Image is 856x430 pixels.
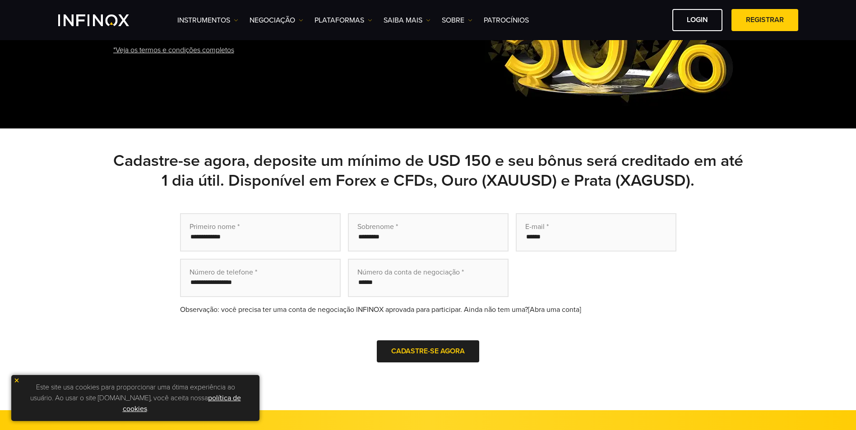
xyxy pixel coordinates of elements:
[391,347,465,356] span: Cadastre-se agora
[731,9,798,31] a: Registrar
[484,15,529,26] a: Patrocínios
[180,304,676,315] div: Observação: você precisa ter uma conta de negociação INFINOX aprovada para participar. Ainda não ...
[250,15,303,26] a: NEGOCIAÇÃO
[672,9,722,31] a: Login
[442,15,472,26] a: SOBRE
[58,14,150,26] a: INFINOX Logo
[14,377,20,384] img: yellow close icon
[315,15,372,26] a: PLATAFORMAS
[528,305,581,314] a: [Abra uma conta]
[377,340,479,362] button: Cadastre-se agora
[384,15,430,26] a: Saiba mais
[112,151,744,191] h2: Cadastre-se agora, deposite um mínimo de USD 150 e seu bônus será creditado em até 1 dia útil. Di...
[177,15,238,26] a: Instrumentos
[16,380,255,416] p: Este site usa cookies para proporcionar uma ótima experiência ao usuário. Ao usar o site [DOMAIN_...
[112,39,235,61] a: *Veja os termos e condições completos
